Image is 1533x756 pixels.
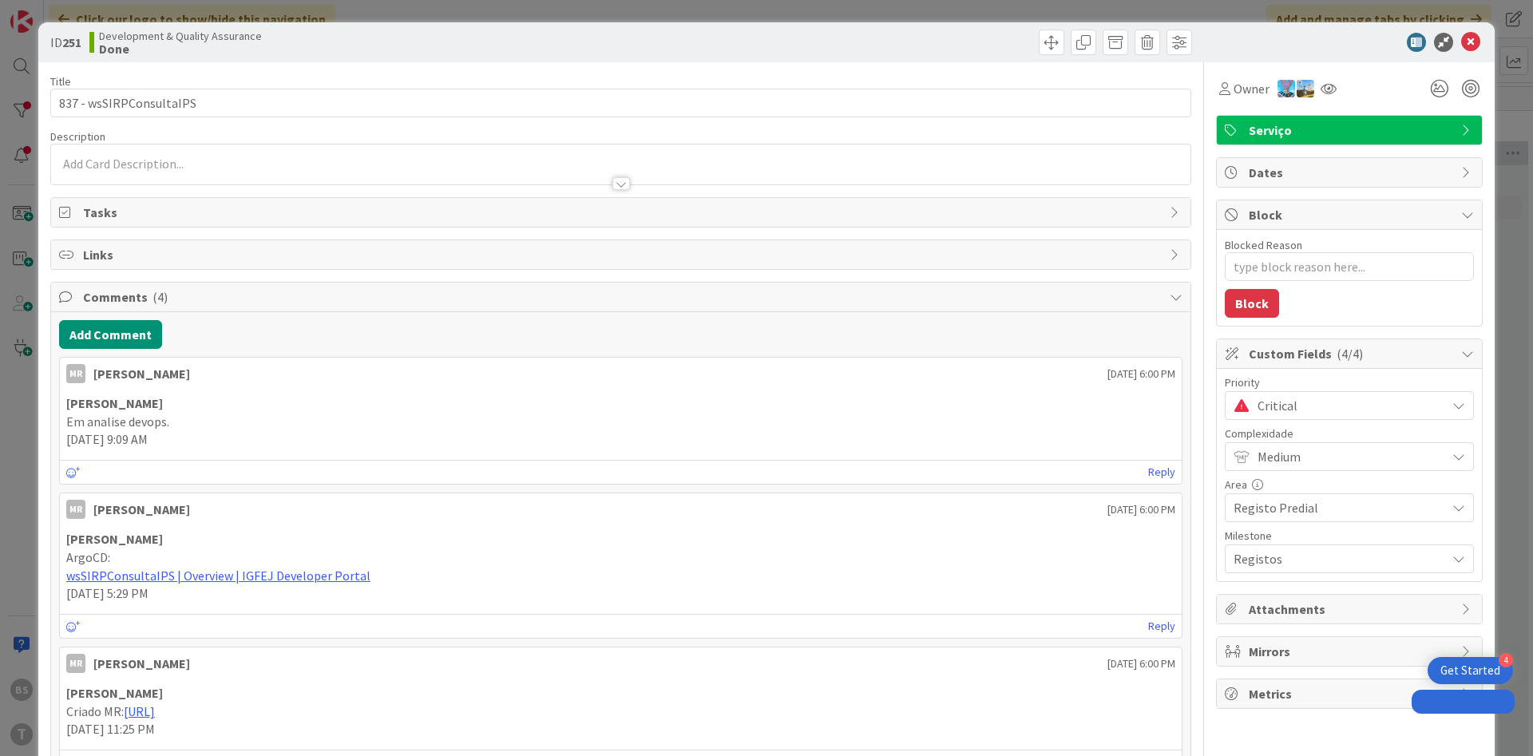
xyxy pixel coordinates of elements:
[1337,346,1363,362] span: ( 4/4 )
[83,203,1162,222] span: Tasks
[66,585,149,601] span: [DATE] 5:29 PM
[93,654,190,673] div: [PERSON_NAME]
[66,395,163,411] strong: [PERSON_NAME]
[1234,79,1270,98] span: Owner
[1234,548,1438,570] span: Registos
[83,287,1162,307] span: Comments
[66,414,169,429] span: Em analise devops.
[1225,238,1302,252] label: Blocked Reason
[1148,462,1175,482] a: Reply
[83,245,1162,264] span: Links
[1249,600,1453,619] span: Attachments
[50,129,105,144] span: Description
[1249,121,1453,140] span: Serviço
[59,320,162,349] button: Add Comment
[1440,663,1500,679] div: Get Started
[66,721,155,737] span: [DATE] 11:25 PM
[1225,377,1474,388] div: Priority
[1234,497,1438,519] span: Registo Predial
[1148,616,1175,636] a: Reply
[66,531,163,547] strong: [PERSON_NAME]
[66,549,110,565] span: ArgoCD:
[1297,80,1314,97] img: DG
[1107,366,1175,382] span: [DATE] 6:00 PM
[50,74,71,89] label: Title
[1258,445,1438,468] span: Medium
[1107,501,1175,518] span: [DATE] 6:00 PM
[1249,344,1453,363] span: Custom Fields
[1107,655,1175,672] span: [DATE] 6:00 PM
[1225,289,1279,318] button: Block
[93,500,190,519] div: [PERSON_NAME]
[66,568,370,584] a: wsSIRPConsultaIPS | Overview | IGFEJ Developer Portal
[50,33,81,52] span: ID
[66,431,148,447] span: [DATE] 9:09 AM
[1225,530,1474,541] div: Milestone
[1499,653,1513,667] div: 4
[99,42,262,55] b: Done
[1249,205,1453,224] span: Block
[1428,657,1513,684] div: Open Get Started checklist, remaining modules: 4
[66,703,124,719] span: Criado MR:
[66,685,163,701] strong: [PERSON_NAME]
[93,364,190,383] div: [PERSON_NAME]
[50,89,1191,117] input: type card name here...
[1225,428,1474,439] div: Complexidade
[1258,394,1438,417] span: Critical
[99,30,262,42] span: Development & Quality Assurance
[66,364,85,383] div: MR
[66,500,85,519] div: MR
[124,703,155,719] a: [URL]
[1249,642,1453,661] span: Mirrors
[1225,479,1474,490] div: Area
[66,654,85,673] div: MR
[153,289,168,305] span: ( 4 )
[1277,80,1295,97] img: SF
[1249,684,1453,703] span: Metrics
[1249,163,1453,182] span: Dates
[62,34,81,50] b: 251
